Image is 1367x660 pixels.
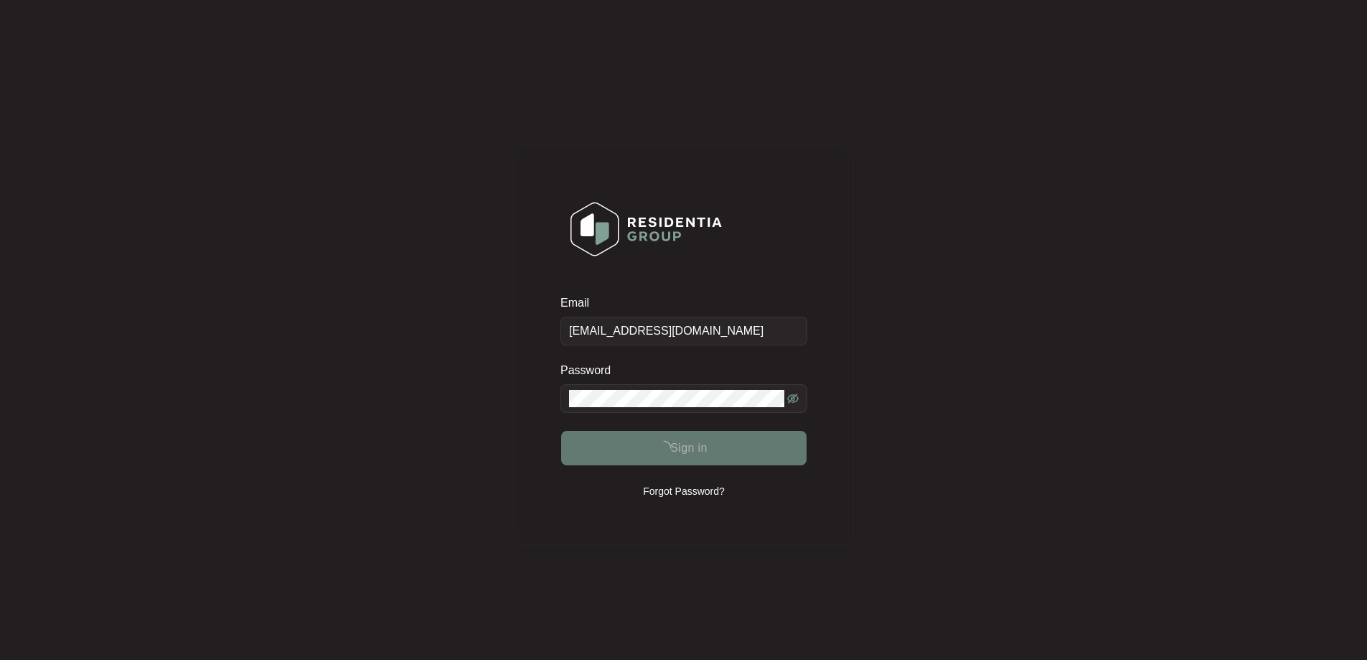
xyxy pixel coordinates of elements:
[787,393,799,404] span: eye-invisible
[560,296,599,310] label: Email
[569,390,784,407] input: Password
[560,317,807,345] input: Email
[654,439,672,457] span: loading
[670,440,708,457] span: Sign in
[561,192,731,266] img: Login Logo
[643,484,725,498] p: Forgot Password?
[560,363,621,378] label: Password
[561,431,807,465] button: Sign in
